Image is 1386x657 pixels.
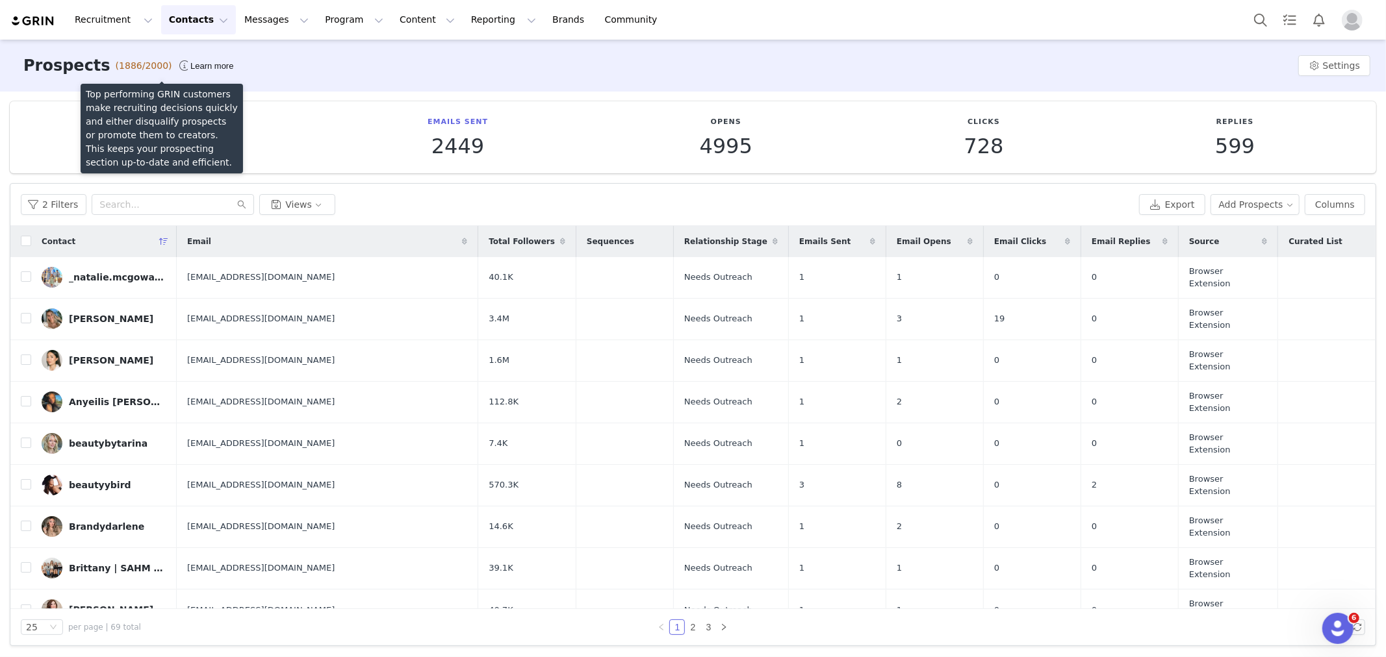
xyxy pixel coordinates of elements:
span: 0 [994,562,999,575]
a: Brands [545,5,596,34]
span: 112.8K [489,395,519,408]
a: Brittany | SAHM to quadruplets [42,558,166,578]
i: icon: right [720,623,728,631]
span: [EMAIL_ADDRESS][DOMAIN_NAME] [187,354,335,367]
span: Email Clicks [994,236,1046,247]
span: Needs Outreach [684,562,752,575]
button: Columns [1305,194,1365,215]
a: 1 [670,620,684,634]
span: 40.7K [489,604,513,617]
span: 2 [897,520,902,533]
button: Search [1246,5,1275,34]
li: Next Page [716,619,732,635]
span: Email Replies [1092,236,1151,247]
span: [EMAIL_ADDRESS][DOMAIN_NAME] [187,520,335,533]
button: Content [392,5,463,34]
iframe: Intercom live chat [1322,613,1354,644]
img: dbd96508-53bb-493f-b2e6-85d744f3dbd9.jpg [42,267,62,288]
a: 3 [701,620,715,634]
img: 55d6247e-4356-46e7-8c19-b7a742ffb6d1.jpg [42,433,62,454]
span: 2 [897,395,902,408]
p: 599 [1215,134,1255,158]
span: 1 [799,437,804,450]
span: 3 [799,478,804,491]
p: 728 [964,134,1004,158]
span: 0 [994,520,999,533]
span: Needs Outreach [684,478,752,491]
p: Opens [700,117,752,128]
img: 432a2699-f6d3-46bc-b044-ec52ea29a836.jpg [42,391,62,412]
span: Browser Extension [1189,390,1268,415]
span: Browser Extension [1189,556,1268,581]
span: [EMAIL_ADDRESS][DOMAIN_NAME] [187,437,335,450]
button: 2 Filters [21,194,86,215]
img: 686f0d19-bb40-4cd5-abd9-2d5412dba49e.jpg [42,308,62,329]
button: Views [259,194,335,215]
span: 0 [897,437,902,450]
span: 7.4K [489,437,507,450]
span: 1 [897,562,902,575]
span: Curated List [1289,236,1342,247]
button: Profile [1334,10,1376,31]
p: 2449 [428,134,488,158]
a: [PERSON_NAME], NP [42,599,166,620]
span: Needs Outreach [684,354,752,367]
span: 0 [1092,395,1097,408]
span: [EMAIL_ADDRESS][DOMAIN_NAME] [187,478,335,491]
a: Anyeilis [PERSON_NAME] [42,391,166,412]
img: 8709877c-55d4-452a-bc79-c8c6ab09a9c1.jpg [42,599,62,620]
span: 2 [1092,478,1097,491]
button: Recruitment [67,5,160,34]
span: Needs Outreach [684,604,752,617]
span: Needs Outreach [684,395,752,408]
div: beautybytarina [69,438,148,449]
span: 1 [799,562,804,575]
button: Contacts [161,5,236,34]
a: [PERSON_NAME] [42,350,166,371]
a: _natalie.mcgowan31 [42,267,166,288]
span: 1 [897,354,902,367]
span: 0 [994,395,999,408]
span: Browser Extension [1189,306,1268,332]
span: 19 [994,312,1005,325]
span: 40.1K [489,271,513,284]
div: Anyeilis [PERSON_NAME] [69,397,166,407]
span: 1 [799,604,804,617]
span: Total Followers [489,236,555,247]
span: 0 [994,354,999,367]
span: Needs Outreach [684,520,752,533]
button: Notifications [1305,5,1333,34]
button: Messages [237,5,316,34]
p: Replies [1215,117,1255,128]
div: _natalie.mcgowan31 [69,272,166,282]
a: Community [597,5,671,34]
span: Emails Sent [799,236,851,247]
p: 4995 [700,134,752,158]
span: Browser Extension [1189,473,1268,498]
span: [EMAIL_ADDRESS][DOMAIN_NAME] [187,312,335,325]
span: 570.3K [489,478,519,491]
span: [EMAIL_ADDRESS][DOMAIN_NAME] [187,271,335,284]
span: 1 [799,520,804,533]
li: 2 [685,619,700,635]
span: Email [187,236,211,247]
span: 1 [897,604,902,617]
span: 6 [1349,613,1359,623]
span: Email Opens [897,236,951,247]
span: Top performing GRIN customers make recruiting decisions quickly and either disqualify prospects o... [86,89,238,167]
div: beautyybird [69,480,131,490]
span: Browser Extension [1189,348,1268,373]
span: 1 [799,271,804,284]
a: grin logo [10,15,56,27]
span: Browser Extension [1189,597,1268,623]
span: 0 [994,604,999,617]
h3: Prospects [23,54,110,77]
a: beautybytarina [42,433,166,454]
span: 0 [994,437,999,450]
div: Tooltip anchor [188,60,236,73]
span: 0 [1092,437,1097,450]
div: 25 [26,620,38,634]
span: Needs Outreach [684,312,752,325]
span: 1 [799,354,804,367]
span: 0 [1092,312,1097,325]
